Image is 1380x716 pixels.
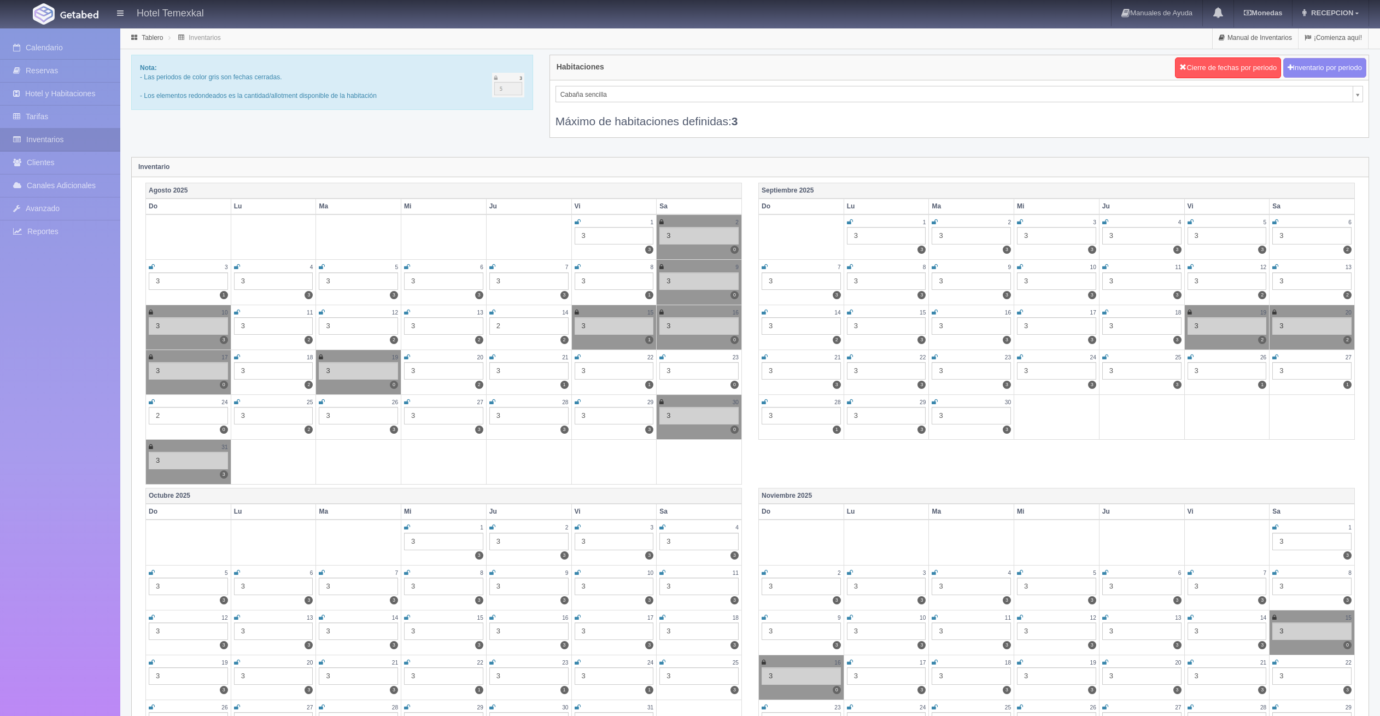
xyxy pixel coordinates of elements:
div: 3 [234,407,313,424]
small: 16 [733,310,739,316]
label: 3 [1088,381,1096,389]
small: 22 [920,354,926,360]
small: 20 [1346,310,1352,316]
div: 3 [1188,667,1267,685]
label: 3 [1173,246,1182,254]
label: 3 [220,470,228,479]
label: 3 [1258,641,1266,649]
label: 3 [475,426,483,434]
strong: Inventario [138,163,169,171]
div: 3 [319,362,398,380]
label: 2 [833,336,841,344]
div: 3 [404,667,483,685]
div: 3 [1102,578,1182,595]
div: 3 [404,578,483,595]
label: 0 [220,426,228,434]
label: 3 [917,246,926,254]
small: 19 [1260,310,1266,316]
label: 3 [833,291,841,299]
div: 3 [762,622,841,640]
label: 3 [1088,596,1096,604]
small: 13 [1346,264,1352,270]
div: 3 [932,362,1011,380]
label: 3 [645,596,653,604]
label: 3 [1088,291,1096,299]
div: 3 [489,407,569,424]
label: 0 [730,291,739,299]
small: 12 [392,310,398,316]
div: 3 [575,622,654,640]
div: 3 [489,272,569,290]
small: 17 [221,354,227,360]
div: 3 [1272,362,1352,380]
label: 3 [1003,596,1011,604]
small: 17 [1090,310,1096,316]
small: 10 [221,310,227,316]
label: 3 [917,641,926,649]
small: 19 [392,354,398,360]
label: 3 [305,596,313,604]
a: Inventarios [189,34,221,42]
label: 3 [1173,336,1182,344]
div: - Las periodos de color gris son fechas cerradas. - Los elementos redondeados es la cantidad/allo... [131,55,533,110]
label: 3 [730,641,739,649]
div: 3 [404,272,483,290]
div: 3 [847,362,926,380]
label: 3 [1003,686,1011,694]
div: 3 [404,407,483,424]
label: 3 [475,596,483,604]
th: Ma [929,199,1014,214]
div: 3 [489,578,569,595]
th: Ju [1099,199,1184,214]
label: 3 [475,641,483,649]
label: 3 [560,596,569,604]
div: 3 [1188,578,1267,595]
a: Manual de Inventarios [1213,27,1298,49]
label: 2 [475,381,483,389]
div: 3 [1017,317,1096,335]
div: 3 [932,227,1011,245]
b: 3 [732,115,738,127]
a: Tablero [142,34,163,42]
small: 10 [1090,264,1096,270]
label: 3 [730,596,739,604]
label: 3 [390,426,398,434]
th: Lu [231,199,316,214]
div: 3 [404,362,483,380]
div: 3 [1102,272,1182,290]
label: 2 [1258,291,1266,299]
label: 3 [305,291,313,299]
img: Getabed [33,3,55,25]
div: 3 [575,667,654,685]
div: 3 [762,578,841,595]
div: 3 [847,667,926,685]
small: 5 [395,264,398,270]
label: 2 [1343,246,1352,254]
div: 3 [319,667,398,685]
label: 2 [390,336,398,344]
th: Agosto 2025 [146,183,742,199]
div: 3 [319,407,398,424]
div: 3 [234,622,313,640]
div: 3 [1017,227,1096,245]
div: 3 [1188,622,1267,640]
div: 3 [149,667,228,685]
span: Cabaña sencilla [560,86,1348,103]
div: 3 [847,317,926,335]
th: Do [759,199,844,214]
button: Inventario por periodo [1283,58,1366,78]
label: 3 [1343,596,1352,604]
label: 3 [560,291,569,299]
small: 6 [1348,219,1352,225]
div: 3 [762,272,841,290]
div: 3 [575,578,654,595]
div: 3 [659,622,739,640]
small: 9 [735,264,739,270]
div: 3 [1272,578,1352,595]
button: Cierre de fechas por periodo [1175,57,1281,78]
div: 3 [319,317,398,335]
label: 3 [1173,641,1182,649]
div: 3 [1102,317,1182,335]
span: RECEPCION [1308,9,1353,17]
div: 3 [762,317,841,335]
